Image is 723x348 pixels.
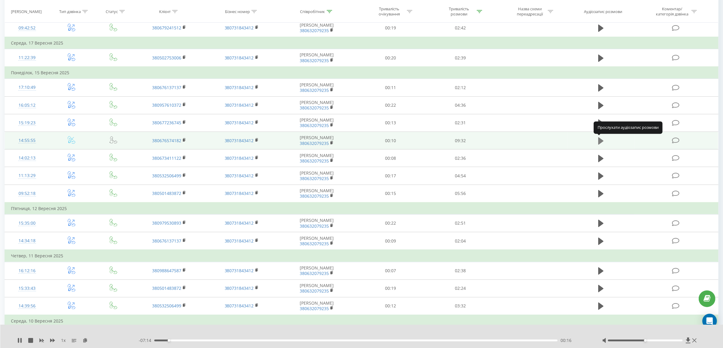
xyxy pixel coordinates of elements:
a: 380632079235 [300,270,329,276]
td: 04:36 [425,96,495,114]
div: 11:13:29 [11,170,43,182]
div: Тип дзвінка [59,9,81,14]
a: 380731843412 [225,25,254,31]
div: Аудіозапис розмови [584,9,622,14]
td: 00:07 [356,262,425,279]
span: 00:16 [561,337,571,343]
td: [PERSON_NAME] [278,149,356,167]
a: 380731843412 [225,55,254,61]
td: Середа, 17 Вересня 2025 [5,37,718,49]
a: 380676137137 [152,238,181,244]
a: 380731843412 [225,138,254,143]
div: Статус [106,9,118,14]
a: 380502753006 [152,55,181,61]
td: 02:31 [425,114,495,132]
td: 04:54 [425,167,495,185]
td: 02:51 [425,214,495,232]
td: 02:42 [425,19,495,37]
a: 380731843412 [225,238,254,244]
td: [PERSON_NAME] [278,19,356,37]
td: [PERSON_NAME] [278,114,356,132]
a: 380532506499 [152,303,181,309]
div: Клієнт [159,9,171,14]
div: Тривалість розмови [443,6,475,17]
a: 380731843412 [225,268,254,273]
td: [PERSON_NAME] [278,185,356,202]
a: 380632079235 [300,28,329,33]
td: [PERSON_NAME] [278,279,356,297]
td: 00:22 [356,214,425,232]
a: 380731843412 [225,220,254,226]
a: 380532506499 [152,173,181,179]
div: Бізнес номер [225,9,250,14]
span: 1 x [61,337,66,343]
div: [PERSON_NAME] [11,9,42,14]
a: 380731843412 [225,303,254,309]
div: Коментар/категорія дзвінка [654,6,690,17]
td: [PERSON_NAME] [278,297,356,315]
div: 15:35:00 [11,217,43,229]
div: Accessibility label [168,339,170,342]
div: 14:55:55 [11,135,43,146]
a: 380677236745 [152,120,181,125]
a: 380632079235 [300,87,329,93]
td: 02:04 [425,232,495,250]
td: 03:32 [425,297,495,315]
a: 380676137137 [152,85,181,90]
a: 380979530893 [152,220,181,226]
a: 380632079235 [300,223,329,229]
td: Четвер, 11 Вересня 2025 [5,250,718,262]
div: 16:12:16 [11,265,43,277]
td: [PERSON_NAME] [278,96,356,114]
a: 380632079235 [300,158,329,164]
td: [PERSON_NAME] [278,232,356,250]
a: 380731843412 [225,85,254,90]
td: [PERSON_NAME] [278,49,356,67]
a: 380679241512 [152,25,181,31]
a: 380731843412 [225,285,254,291]
td: [PERSON_NAME] [278,79,356,96]
a: 380731843412 [225,120,254,125]
div: Співробітник [300,9,325,14]
td: 02:36 [425,149,495,167]
td: 00:19 [356,279,425,297]
div: Назва схеми переадресації [514,6,546,17]
a: 380673411122 [152,155,181,161]
td: Середа, 10 Вересня 2025 [5,315,718,327]
div: Accessibility label [644,339,646,342]
div: 15:19:23 [11,117,43,129]
a: 380957610372 [152,102,181,108]
a: 380632079235 [300,58,329,63]
td: 02:39 [425,49,495,67]
span: - 07:14 [139,337,154,343]
a: 380731843412 [225,155,254,161]
td: 00:10 [356,132,425,149]
td: 00:13 [356,114,425,132]
div: 09:42:52 [11,22,43,34]
a: 380731843412 [225,102,254,108]
td: 00:11 [356,79,425,96]
div: 09:52:18 [11,188,43,199]
div: 15:33:43 [11,283,43,294]
td: 00:09 [356,232,425,250]
a: 380632079235 [300,140,329,146]
div: Open Intercom Messenger [702,314,717,328]
a: 380731843412 [225,173,254,179]
td: 05:56 [425,185,495,202]
td: 00:22 [356,96,425,114]
a: 380632079235 [300,241,329,246]
td: П’ятниця, 12 Вересня 2025 [5,202,718,215]
td: 02:38 [425,262,495,279]
a: 380632079235 [300,193,329,199]
td: 02:24 [425,279,495,297]
td: 00:17 [356,167,425,185]
td: 00:19 [356,19,425,37]
a: 380632079235 [300,122,329,128]
div: 14:34:18 [11,235,43,247]
div: 11:22:39 [11,52,43,64]
td: Понеділок, 15 Вересня 2025 [5,67,718,79]
td: [PERSON_NAME] [278,214,356,232]
div: 14:02:13 [11,152,43,164]
td: 00:15 [356,185,425,202]
td: 02:12 [425,79,495,96]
